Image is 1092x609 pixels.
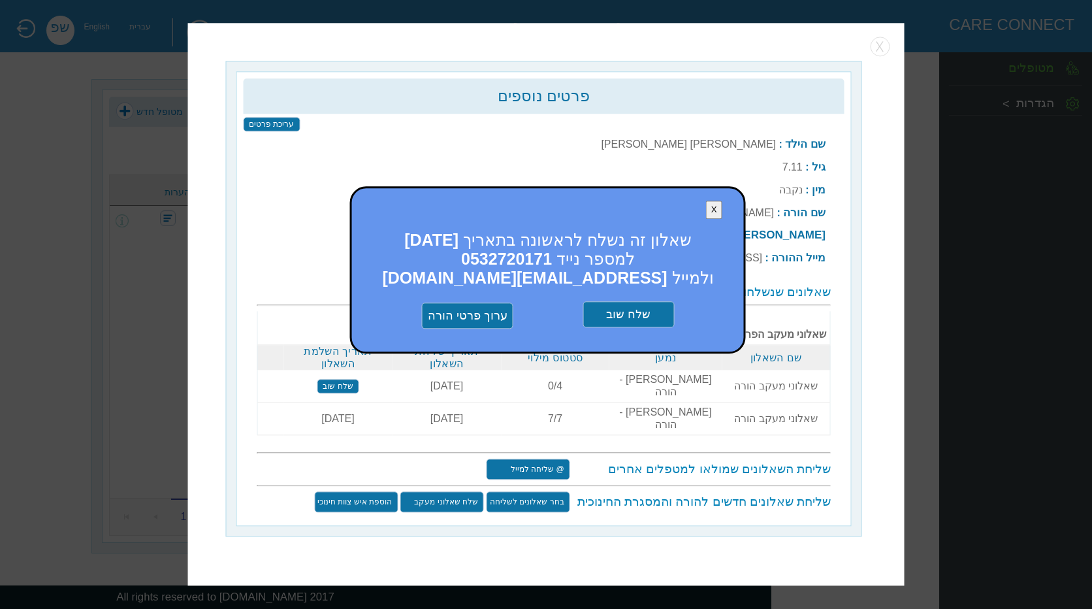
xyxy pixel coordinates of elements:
[422,303,513,329] input: ערוך פרטי הורה
[706,201,722,219] button: X
[249,87,838,105] h2: פרטים נוספים
[785,138,826,150] b: שם הילד
[722,403,830,435] td: שאלוני מעקב הורה
[743,285,831,299] span: שאלונים שנשלחו
[805,161,809,173] b: :
[779,184,803,195] label: נקבה
[601,139,776,150] label: [PERSON_NAME] [PERSON_NAME]
[782,161,803,173] label: 7.11
[779,139,782,150] b: :
[573,462,831,476] h3: שליחת השאלונים שמולאו למטפלים אחרים
[393,345,501,370] th: תאריך שליחת השאלון
[812,184,826,196] b: מין
[583,301,674,327] input: שלח שוב
[609,370,722,403] td: [PERSON_NAME] - הורה
[771,252,826,264] b: מייל ההורה
[672,269,714,288] span: ולמייל
[283,345,393,370] th: תאריך השלמת השאלון
[556,250,635,269] span: למספר נייד
[400,491,484,512] input: שלח שאלוני מעקב
[487,459,570,480] input: @ שליחה למייל
[501,370,609,403] td: 0/4
[287,315,826,340] b: שאלוני מעקב הפרעות קשב וריכוז
[777,207,780,218] b: :
[393,370,501,403] td: [DATE]
[404,231,458,250] b: [DATE]
[609,345,722,370] th: נמען
[463,231,692,250] span: שאלון זה נשלח לראשונה בתאריך
[501,345,609,370] th: סטטוס מילוי
[243,117,300,131] input: עריכת פרטים
[487,491,570,512] input: בחר שאלונים לשליחה
[722,370,830,403] td: שאלוני מעקב הורה
[461,250,552,269] b: 0532720171
[573,495,831,509] h3: שליחת שאלונים חדשים להורה והמסגרת החינוכית
[382,269,667,288] b: [EMAIL_ADDRESS][DOMAIN_NAME]
[783,206,826,219] b: שם הורה
[283,403,393,435] td: [DATE]
[501,403,609,435] td: 7/7
[317,379,359,393] input: שלח שוב
[805,184,809,195] b: :
[812,161,826,173] b: גיל
[765,252,768,263] b: :
[609,403,722,435] td: [PERSON_NAME] - הורה
[722,345,830,370] th: שם השאלון
[314,491,398,512] input: הוספת איש צוות חינוכי
[732,229,826,241] b: [PERSON_NAME]
[393,403,501,435] td: [DATE]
